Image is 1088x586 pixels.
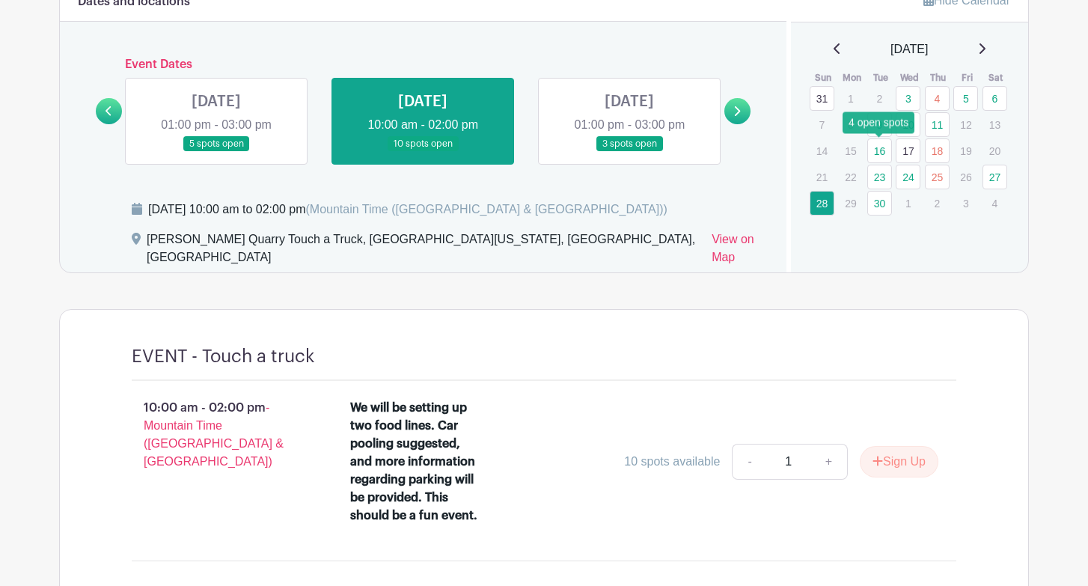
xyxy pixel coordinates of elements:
[953,165,978,189] p: 26
[732,444,766,480] a: -
[896,138,920,163] a: 17
[305,203,667,216] span: (Mountain Time ([GEOGRAPHIC_DATA] & [GEOGRAPHIC_DATA]))
[896,165,920,189] a: 24
[838,165,863,189] p: 22
[144,401,284,468] span: - Mountain Time ([GEOGRAPHIC_DATA] & [GEOGRAPHIC_DATA])
[895,70,924,85] th: Wed
[925,165,950,189] a: 25
[838,192,863,215] p: 29
[890,40,928,58] span: [DATE]
[810,444,848,480] a: +
[810,113,834,136] p: 7
[148,201,667,219] div: [DATE] 10:00 am to 02:00 pm
[953,139,978,162] p: 19
[810,86,834,111] a: 31
[712,231,768,272] a: View on Map
[982,192,1007,215] p: 4
[108,393,326,477] p: 10:00 am - 02:00 pm
[924,70,953,85] th: Thu
[837,70,867,85] th: Mon
[953,113,978,136] p: 12
[624,453,720,471] div: 10 spots available
[953,192,978,215] p: 3
[982,86,1007,111] a: 6
[925,138,950,163] a: 18
[350,399,480,525] div: We will be setting up two food lines. Car pooling suggested, and more information regarding parki...
[925,192,950,215] p: 2
[810,191,834,216] a: 28
[843,112,914,133] div: 4 open spots
[838,87,863,110] p: 1
[896,86,920,111] a: 3
[860,446,938,477] button: Sign Up
[147,231,700,272] div: [PERSON_NAME] Quarry Touch a Truck, [GEOGRAPHIC_DATA][US_STATE], [GEOGRAPHIC_DATA], [GEOGRAPHIC_D...
[982,70,1011,85] th: Sat
[982,165,1007,189] a: 27
[982,139,1007,162] p: 20
[953,86,978,111] a: 5
[867,191,892,216] a: 30
[867,165,892,189] a: 23
[867,87,892,110] p: 2
[122,58,724,72] h6: Event Dates
[896,192,920,215] p: 1
[838,139,863,162] p: 15
[132,346,314,367] h4: EVENT - Touch a truck
[925,112,950,137] a: 11
[867,70,896,85] th: Tue
[810,165,834,189] p: 21
[809,70,838,85] th: Sun
[925,86,950,111] a: 4
[810,139,834,162] p: 14
[982,113,1007,136] p: 13
[867,138,892,163] a: 16
[838,113,863,136] p: 8
[953,70,982,85] th: Fri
